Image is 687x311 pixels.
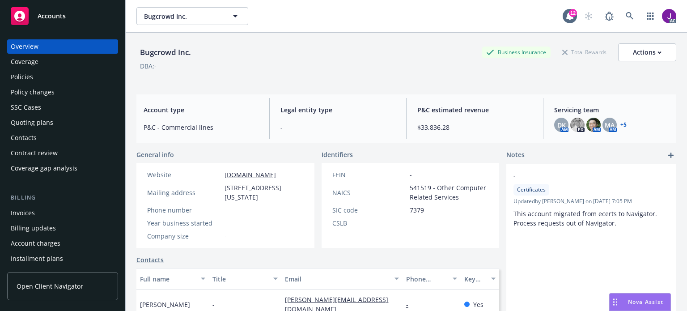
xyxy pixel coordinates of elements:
button: Full name [136,268,209,290]
span: Accounts [38,13,66,20]
div: Key contact [464,274,486,284]
div: Mailing address [147,188,221,197]
div: SIC code [332,205,406,215]
span: Open Client Navigator [17,281,83,291]
div: Company size [147,231,221,241]
div: Full name [140,274,195,284]
div: Contract review [11,146,58,160]
div: Business Insurance [482,47,551,58]
div: Contacts [11,131,37,145]
span: General info [136,150,174,159]
a: Overview [7,39,118,54]
div: DBA: - [140,61,157,71]
a: Report a Bug [600,7,618,25]
span: - [225,218,227,228]
div: -CertificatesUpdatedby [PERSON_NAME] on [DATE] 7:05 PMThis account migrated from ecerts to Naviga... [506,164,676,235]
button: Phone number [403,268,461,290]
span: P&C estimated revenue [417,105,532,115]
span: $33,836.28 [417,123,532,132]
a: Policy changes [7,85,118,99]
span: Identifiers [322,150,353,159]
span: [STREET_ADDRESS][US_STATE] [225,183,304,202]
a: Billing updates [7,221,118,235]
a: +5 [620,122,627,128]
div: Website [147,170,221,179]
div: Drag to move [610,294,621,311]
span: P&C - Commercial lines [144,123,259,132]
div: 12 [569,9,577,17]
span: MA [605,120,615,130]
a: Coverage [7,55,118,69]
div: FEIN [332,170,406,179]
a: [DOMAIN_NAME] [225,170,276,179]
div: Year business started [147,218,221,228]
span: Yes [473,300,483,309]
a: Installment plans [7,251,118,266]
button: Email [281,268,402,290]
div: NAICS [332,188,406,197]
button: Bugcrowd Inc. [136,7,248,25]
a: Switch app [641,7,659,25]
a: add [666,150,676,161]
div: Billing [7,193,118,202]
div: Billing updates [11,221,56,235]
a: Accounts [7,4,118,29]
span: Updated by [PERSON_NAME] on [DATE] 7:05 PM [513,197,669,205]
button: Nova Assist [609,293,671,311]
a: - [406,300,416,309]
span: 7379 [410,205,424,215]
span: - [225,205,227,215]
div: Coverage gap analysis [11,161,77,175]
a: Coverage gap analysis [7,161,118,175]
span: Bugcrowd Inc. [144,12,221,21]
img: photo [586,118,601,132]
span: Servicing team [554,105,669,115]
span: - [410,218,412,228]
div: Actions [633,44,662,61]
a: Policies [7,70,118,84]
span: Notes [506,150,525,161]
span: Certificates [517,186,546,194]
img: photo [662,9,676,23]
span: - [280,123,395,132]
a: SSC Cases [7,100,118,115]
div: SSC Cases [11,100,41,115]
div: Policies [11,70,33,84]
span: Nova Assist [628,298,663,306]
img: photo [570,118,585,132]
span: 541519 - Other Computer Related Services [410,183,489,202]
div: Title [212,274,268,284]
div: Bugcrowd Inc. [136,47,195,58]
a: Start snowing [580,7,598,25]
span: - [212,300,215,309]
a: Contract review [7,146,118,160]
a: Contacts [7,131,118,145]
span: - [513,171,646,181]
span: - [225,231,227,241]
div: Policy changes [11,85,55,99]
div: Coverage [11,55,38,69]
a: Account charges [7,236,118,251]
div: CSLB [332,218,406,228]
div: Overview [11,39,38,54]
span: Legal entity type [280,105,395,115]
span: - [410,170,412,179]
button: Actions [618,43,676,61]
div: Phone number [406,274,447,284]
span: [PERSON_NAME] [140,300,190,309]
div: Installment plans [11,251,63,266]
a: Quoting plans [7,115,118,130]
div: Phone number [147,205,221,215]
div: Account charges [11,236,60,251]
a: Search [621,7,639,25]
button: Key contact [461,268,500,290]
div: Total Rewards [558,47,611,58]
button: Title [209,268,281,290]
span: DK [557,120,566,130]
span: Account type [144,105,259,115]
span: This account migrated from ecerts to Navigator. Process requests out of Navigator. [513,209,659,227]
a: Contacts [136,255,164,264]
div: Email [285,274,389,284]
div: Quoting plans [11,115,53,130]
div: Invoices [11,206,35,220]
